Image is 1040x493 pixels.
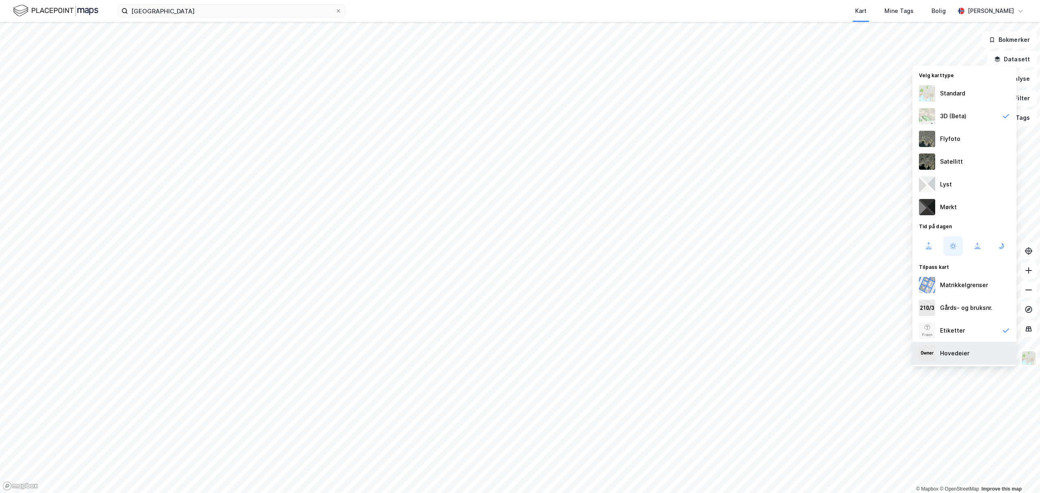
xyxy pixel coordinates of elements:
div: Matrikkelgrenser [940,280,988,290]
img: cadastreBorders.cfe08de4b5ddd52a10de.jpeg [919,277,935,293]
button: Tags [999,110,1037,126]
a: Mapbox homepage [2,481,38,491]
a: Improve this map [981,486,1022,492]
div: Standard [940,89,965,98]
div: Tilpass kart [912,259,1016,274]
img: nCdM7BzjoCAAAAAElFTkSuQmCC [919,199,935,215]
button: Filter [998,90,1037,106]
div: Tid på dagen [912,218,1016,233]
div: Lyst [940,179,952,189]
img: luj3wr1y2y3+OchiMxRmMxRlscgabnMEmZ7DJGWxyBpucwSZnsMkZbHIGm5zBJmewyRlscgabnMEmZ7DJGWxyBpucwSZnsMkZ... [919,176,935,192]
button: Datasett [987,51,1037,67]
button: Bokmerker [982,32,1037,48]
div: Velg karttype [912,67,1016,82]
div: Bolig [932,6,946,16]
img: Z [919,322,935,339]
img: Z [919,131,935,147]
div: Mine Tags [884,6,914,16]
div: Gårds- og bruksnr. [940,303,992,313]
img: cadastreKeys.547ab17ec502f5a4ef2b.jpeg [919,300,935,316]
div: Mørkt [940,202,957,212]
div: [PERSON_NAME] [968,6,1014,16]
div: Kart [855,6,867,16]
div: Hovedeier [940,348,969,358]
a: OpenStreetMap [940,486,979,492]
iframe: Chat Widget [999,454,1040,493]
img: logo.f888ab2527a4732fd821a326f86c7f29.svg [13,4,98,18]
div: Satellitt [940,157,963,166]
img: Z [1021,350,1036,366]
img: Z [919,108,935,124]
div: 3D (Beta) [940,111,966,121]
img: Z [919,85,935,102]
a: Mapbox [916,486,938,492]
div: Flyfoto [940,134,960,144]
div: Etiketter [940,326,965,335]
input: Søk på adresse, matrikkel, gårdeiere, leietakere eller personer [128,5,335,17]
img: majorOwner.b5e170eddb5c04bfeeff.jpeg [919,345,935,361]
div: Kontrollprogram for chat [999,454,1040,493]
img: 9k= [919,154,935,170]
